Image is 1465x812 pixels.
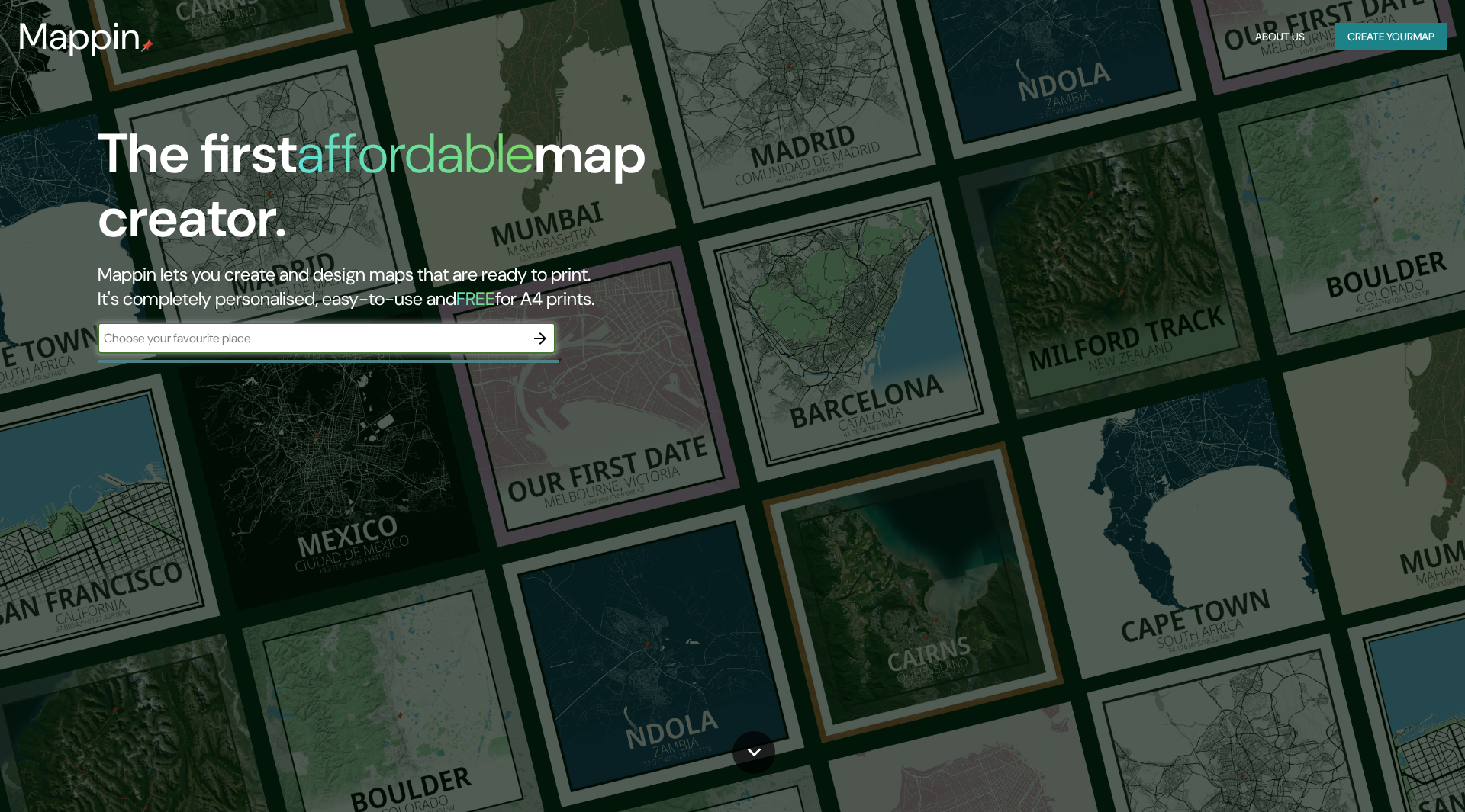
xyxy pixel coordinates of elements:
h5: FREE [456,287,495,310]
input: Choose your favourite place [98,329,525,347]
h3: Mappin [18,15,141,58]
button: Create yourmap [1335,23,1447,51]
img: mappin-pin [141,40,153,52]
h1: affordable [297,118,534,189]
h2: Mappin lets you create and design maps that are ready to print. It's completely personalised, eas... [98,262,830,311]
h1: The first map creator. [98,122,830,262]
button: About Us [1249,23,1311,51]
